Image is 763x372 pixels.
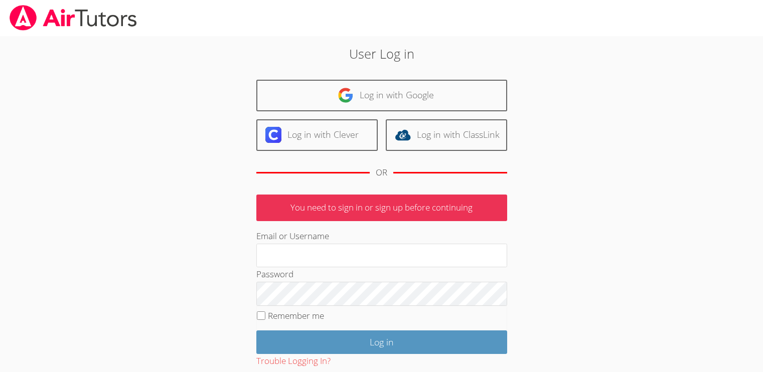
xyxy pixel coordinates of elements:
[338,87,354,103] img: google-logo-50288ca7cdecda66e5e0955fdab243c47b7ad437acaf1139b6f446037453330a.svg
[395,127,411,143] img: classlink-logo-d6bb404cc1216ec64c9a2012d9dc4662098be43eaf13dc465df04b49fa7ab582.svg
[256,268,293,280] label: Password
[256,119,378,151] a: Log in with Clever
[256,230,329,242] label: Email or Username
[268,310,324,321] label: Remember me
[386,119,507,151] a: Log in with ClassLink
[9,5,138,31] img: airtutors_banner-c4298cdbf04f3fff15de1276eac7730deb9818008684d7c2e4769d2f7ddbe033.png
[256,195,507,221] p: You need to sign in or sign up before continuing
[376,165,387,180] div: OR
[256,330,507,354] input: Log in
[256,80,507,111] a: Log in with Google
[265,127,281,143] img: clever-logo-6eab21bc6e7a338710f1a6ff85c0baf02591cd810cc4098c63d3a4b26e2feb20.svg
[256,354,331,368] button: Trouble Logging In?
[176,44,587,63] h2: User Log in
